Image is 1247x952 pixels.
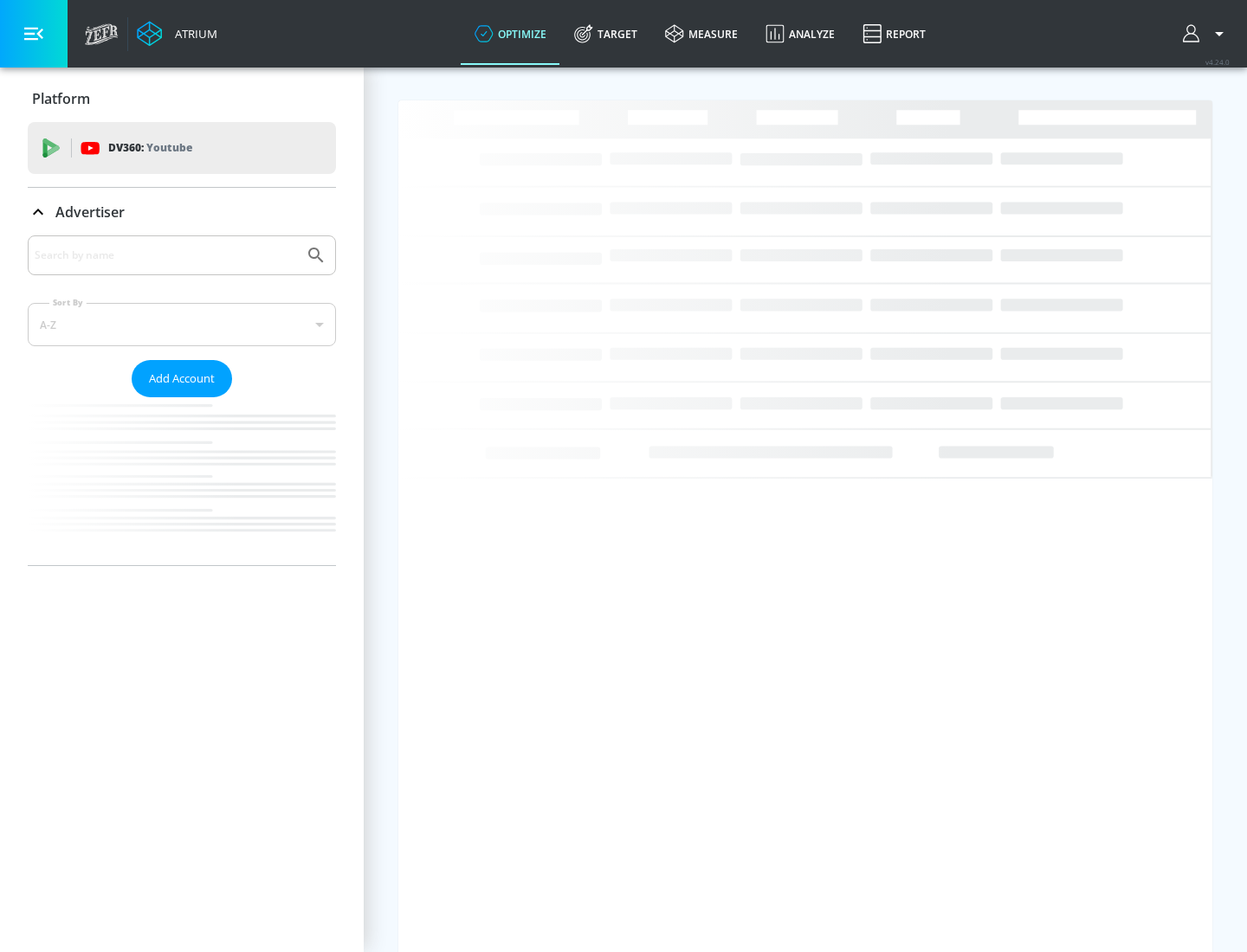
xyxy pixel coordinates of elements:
[108,138,192,158] p: DV360:
[849,3,940,65] a: Report
[28,235,336,565] div: Advertiser
[137,21,217,47] a: Atrium
[1205,57,1230,67] span: v 4.24.0
[461,3,560,65] a: optimize
[560,3,651,65] a: Target
[32,89,90,108] p: Platform
[132,360,232,397] button: Add Account
[168,26,217,42] div: Atrium
[28,397,336,565] nav: list of Advertiser
[28,188,336,236] div: Advertiser
[35,244,297,267] input: Search by name
[752,3,849,65] a: Analyze
[146,138,192,157] p: Youtube
[28,122,336,174] div: DV360: Youtube
[28,303,336,346] div: A-Z
[28,74,336,123] div: Platform
[651,3,752,65] a: measure
[55,203,125,222] p: Advertiser
[149,369,215,389] span: Add Account
[49,297,87,308] label: Sort By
